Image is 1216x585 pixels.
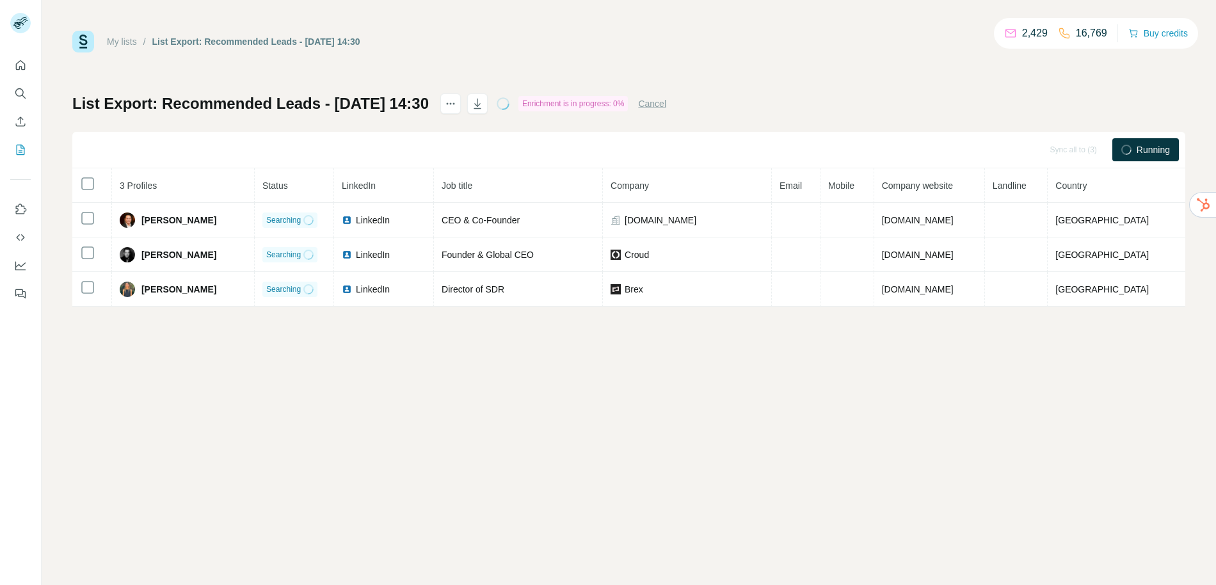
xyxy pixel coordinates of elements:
[10,226,31,249] button: Use Surfe API
[342,284,352,294] img: LinkedIn logo
[625,214,696,227] span: [DOMAIN_NAME]
[518,96,628,111] div: Enrichment is in progress: 0%
[120,282,135,297] img: Avatar
[638,97,666,110] button: Cancel
[828,180,854,191] span: Mobile
[1055,250,1149,260] span: [GEOGRAPHIC_DATA]
[141,283,216,296] span: [PERSON_NAME]
[266,214,301,226] span: Searching
[342,180,376,191] span: LinkedIn
[1055,215,1149,225] span: [GEOGRAPHIC_DATA]
[625,248,649,261] span: Croud
[10,54,31,77] button: Quick start
[440,93,461,114] button: actions
[442,250,534,260] span: Founder & Global CEO
[141,248,216,261] span: [PERSON_NAME]
[1055,284,1149,294] span: [GEOGRAPHIC_DATA]
[780,180,802,191] span: Email
[120,212,135,228] img: Avatar
[882,250,954,260] span: [DOMAIN_NAME]
[611,180,649,191] span: Company
[356,248,390,261] span: LinkedIn
[1022,26,1048,41] p: 2,429
[611,284,621,294] img: company-logo
[72,93,429,114] h1: List Export: Recommended Leads - [DATE] 14:30
[356,214,390,227] span: LinkedIn
[10,254,31,277] button: Dashboard
[72,31,94,52] img: Surfe Logo
[10,110,31,133] button: Enrich CSV
[120,180,157,191] span: 3 Profiles
[442,215,520,225] span: CEO & Co-Founder
[342,250,352,260] img: LinkedIn logo
[442,180,472,191] span: Job title
[1076,26,1107,41] p: 16,769
[356,283,390,296] span: LinkedIn
[10,138,31,161] button: My lists
[10,82,31,105] button: Search
[143,35,146,48] li: /
[882,215,954,225] span: [DOMAIN_NAME]
[993,180,1027,191] span: Landline
[266,249,301,260] span: Searching
[141,214,216,227] span: [PERSON_NAME]
[1055,180,1087,191] span: Country
[120,247,135,262] img: Avatar
[625,283,643,296] span: Brex
[152,35,360,48] div: List Export: Recommended Leads - [DATE] 14:30
[262,180,288,191] span: Status
[442,284,504,294] span: Director of SDR
[882,180,953,191] span: Company website
[10,198,31,221] button: Use Surfe on LinkedIn
[611,250,621,260] img: company-logo
[266,284,301,295] span: Searching
[10,282,31,305] button: Feedback
[107,36,137,47] a: My lists
[1137,143,1170,156] span: Running
[882,284,954,294] span: [DOMAIN_NAME]
[1128,24,1188,42] button: Buy credits
[342,215,352,225] img: LinkedIn logo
